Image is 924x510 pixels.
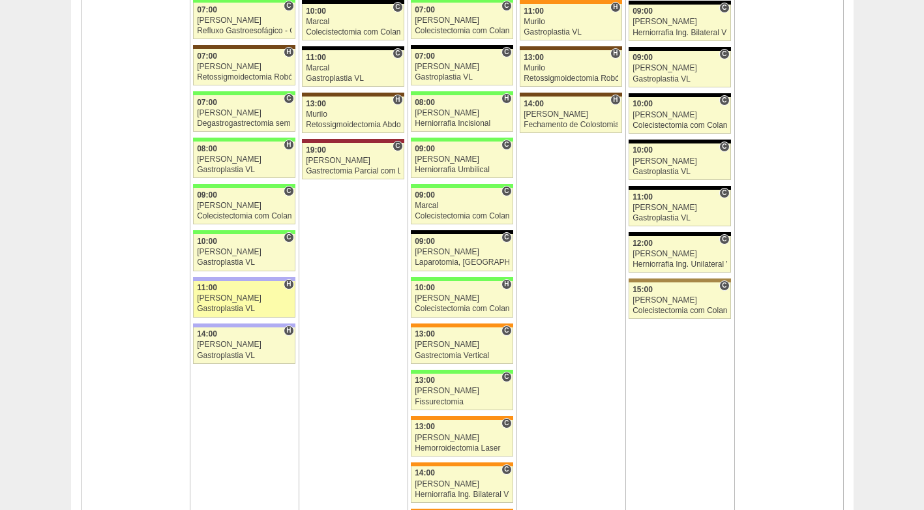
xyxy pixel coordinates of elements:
[629,232,730,236] div: Key: Blanc
[302,50,404,87] a: C 11:00 Marcal Gastroplastia VL
[633,157,727,166] div: [PERSON_NAME]
[415,155,509,164] div: [PERSON_NAME]
[501,232,511,243] span: Consultório
[415,248,509,256] div: [PERSON_NAME]
[411,374,513,410] a: C 13:00 [PERSON_NAME] Fissurectomia
[520,4,621,40] a: H 11:00 Murilo Gastroplastia VL
[633,7,653,16] span: 09:00
[415,52,435,61] span: 07:00
[284,47,293,57] span: Hospital
[193,184,295,188] div: Key: Brasil
[415,5,435,14] span: 07:00
[501,1,511,11] span: Consultório
[197,258,291,267] div: Gastroplastia VL
[719,234,729,245] span: Consultório
[633,29,727,37] div: Herniorrafia Ing. Bilateral VL
[284,325,293,336] span: Hospital
[415,202,509,210] div: Marcal
[633,203,727,212] div: [PERSON_NAME]
[415,422,435,431] span: 13:00
[411,3,513,39] a: C 07:00 [PERSON_NAME] Colecistectomia com Colangiografia VL
[193,323,295,327] div: Key: Christóvão da Gama
[415,480,509,488] div: [PERSON_NAME]
[306,157,400,165] div: [PERSON_NAME]
[415,352,509,360] div: Gastrectomia Vertical
[306,53,326,62] span: 11:00
[411,142,513,178] a: C 09:00 [PERSON_NAME] Herniorrafia Umbilical
[306,99,326,108] span: 13:00
[501,186,511,196] span: Consultório
[302,97,404,133] a: H 13:00 Murilo Retossigmoidectomia Abdominal VL
[501,47,511,57] span: Consultório
[302,93,404,97] div: Key: Santa Joana
[610,95,620,105] span: Hospital
[193,281,295,318] a: H 11:00 [PERSON_NAME] Gastroplastia VL
[415,387,509,395] div: [PERSON_NAME]
[411,184,513,188] div: Key: Brasil
[197,98,217,107] span: 07:00
[524,28,618,37] div: Gastroplastia VL
[719,49,729,59] span: Consultório
[284,93,293,104] span: Consultório
[501,279,511,290] span: Hospital
[633,53,653,62] span: 09:00
[193,45,295,49] div: Key: Santa Joana
[629,190,730,226] a: C 11:00 [PERSON_NAME] Gastroplastia VL
[415,444,509,453] div: Hemorroidectomia Laser
[629,143,730,180] a: C 10:00 [PERSON_NAME] Gastroplastia VL
[629,47,730,51] div: Key: Blanc
[415,283,435,292] span: 10:00
[193,327,295,364] a: H 14:00 [PERSON_NAME] Gastroplastia VL
[197,305,291,313] div: Gastroplastia VL
[415,340,509,349] div: [PERSON_NAME]
[197,155,291,164] div: [PERSON_NAME]
[302,143,404,179] a: C 19:00 [PERSON_NAME] Gastrectomia Parcial com Linfadenectomia
[411,370,513,374] div: Key: Brasil
[520,50,621,87] a: H 13:00 Murilo Retossigmoidectomia Robótica
[306,121,400,129] div: Retossigmoidectomia Abdominal VL
[193,138,295,142] div: Key: Brasil
[411,466,513,503] a: C 14:00 [PERSON_NAME] Herniorrafia Ing. Bilateral VL
[633,239,653,248] span: 12:00
[415,144,435,153] span: 09:00
[411,327,513,364] a: C 13:00 [PERSON_NAME] Gastrectomia Vertical
[610,48,620,59] span: Hospital
[411,138,513,142] div: Key: Brasil
[633,121,727,130] div: Colecistectomia com Colangiografia VL
[633,145,653,155] span: 10:00
[197,237,217,246] span: 10:00
[415,73,509,82] div: Gastroplastia VL
[629,186,730,190] div: Key: Blanc
[633,99,653,108] span: 10:00
[197,16,291,25] div: [PERSON_NAME]
[501,93,511,104] span: Hospital
[719,95,729,106] span: Consultório
[302,46,404,50] div: Key: Blanc
[197,109,291,117] div: [PERSON_NAME]
[415,398,509,406] div: Fissurectomia
[411,323,513,327] div: Key: São Luiz - SCS
[415,237,435,246] span: 09:00
[411,234,513,271] a: C 09:00 [PERSON_NAME] Laparotomia, [GEOGRAPHIC_DATA], Drenagem, Bridas VL
[633,285,653,294] span: 15:00
[197,119,291,128] div: Degastrogastrectomia sem vago
[411,95,513,132] a: H 08:00 [PERSON_NAME] Herniorrafia Incisional
[633,260,727,269] div: Herniorrafia Ing. Unilateral VL
[415,16,509,25] div: [PERSON_NAME]
[415,190,435,200] span: 09:00
[393,95,402,105] span: Hospital
[193,49,295,85] a: H 07:00 [PERSON_NAME] Retossigmoidectomia Robótica
[629,51,730,87] a: C 09:00 [PERSON_NAME] Gastroplastia VL
[284,279,293,290] span: Hospital
[197,352,291,360] div: Gastroplastia VL
[719,3,729,13] span: Consultório
[524,121,618,129] div: Fechamento de Colostomia ou Enterostomia
[193,230,295,234] div: Key: Brasil
[415,329,435,338] span: 13:00
[629,1,730,5] div: Key: Blanc
[197,329,217,338] span: 14:00
[197,5,217,14] span: 07:00
[415,63,509,71] div: [PERSON_NAME]
[197,294,291,303] div: [PERSON_NAME]
[284,186,293,196] span: Consultório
